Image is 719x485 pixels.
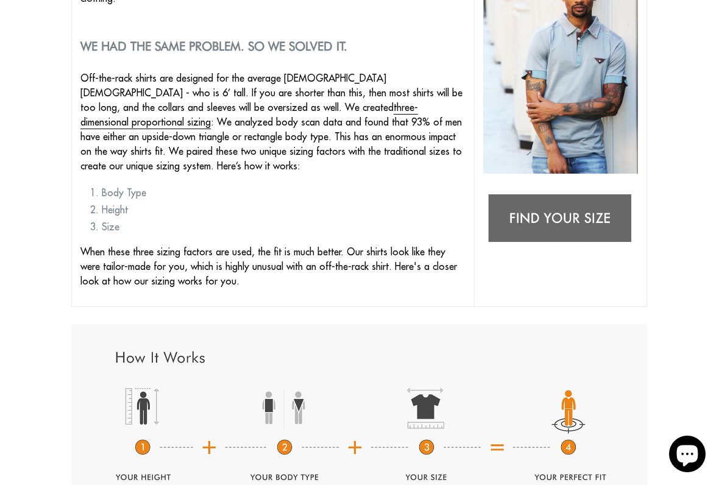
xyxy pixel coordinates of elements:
[665,436,709,475] inbox-online-store-chat: Shopify online store chat
[483,188,638,249] img: Find your size: tshirts for short guys
[80,72,462,172] span: Off-the-rack shirts are designed for the average [DEMOGRAPHIC_DATA] [DEMOGRAPHIC_DATA] - who is 6...
[80,244,466,288] p: When these three sizing factors are used, the fit is much better. Our shirts look like they were ...
[102,202,466,217] li: Height
[102,219,466,234] li: Size
[102,185,466,200] li: Body Type
[80,39,466,54] h2: We had the same problem. So we solved it.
